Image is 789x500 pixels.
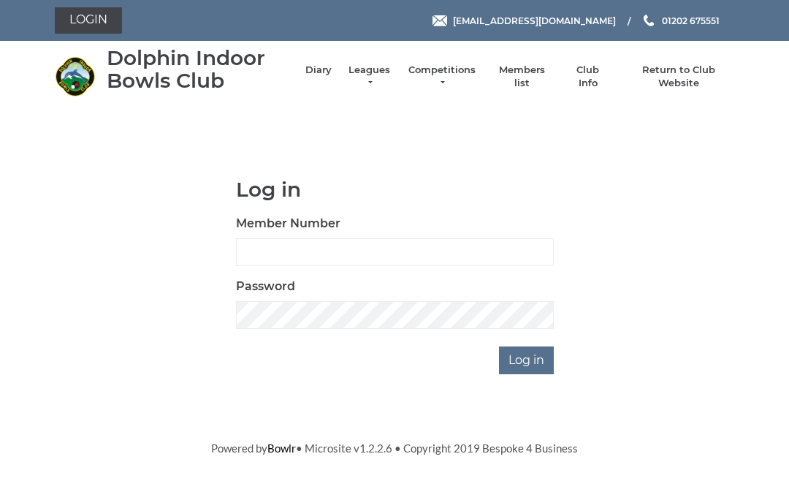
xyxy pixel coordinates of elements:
[662,15,720,26] span: 01202 675551
[624,64,734,90] a: Return to Club Website
[346,64,392,90] a: Leagues
[211,442,578,455] span: Powered by • Microsite v1.2.2.6 • Copyright 2019 Bespoke 4 Business
[567,64,609,90] a: Club Info
[236,278,295,295] label: Password
[453,15,616,26] span: [EMAIL_ADDRESS][DOMAIN_NAME]
[432,14,616,28] a: Email [EMAIL_ADDRESS][DOMAIN_NAME]
[107,47,291,92] div: Dolphin Indoor Bowls Club
[236,178,554,201] h1: Log in
[491,64,552,90] a: Members list
[55,56,95,96] img: Dolphin Indoor Bowls Club
[236,215,340,232] label: Member Number
[305,64,332,77] a: Diary
[499,346,554,374] input: Log in
[644,15,654,26] img: Phone us
[267,442,296,455] a: Bowlr
[407,64,477,90] a: Competitions
[55,7,122,34] a: Login
[641,14,720,28] a: Phone us 01202 675551
[432,15,447,26] img: Email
